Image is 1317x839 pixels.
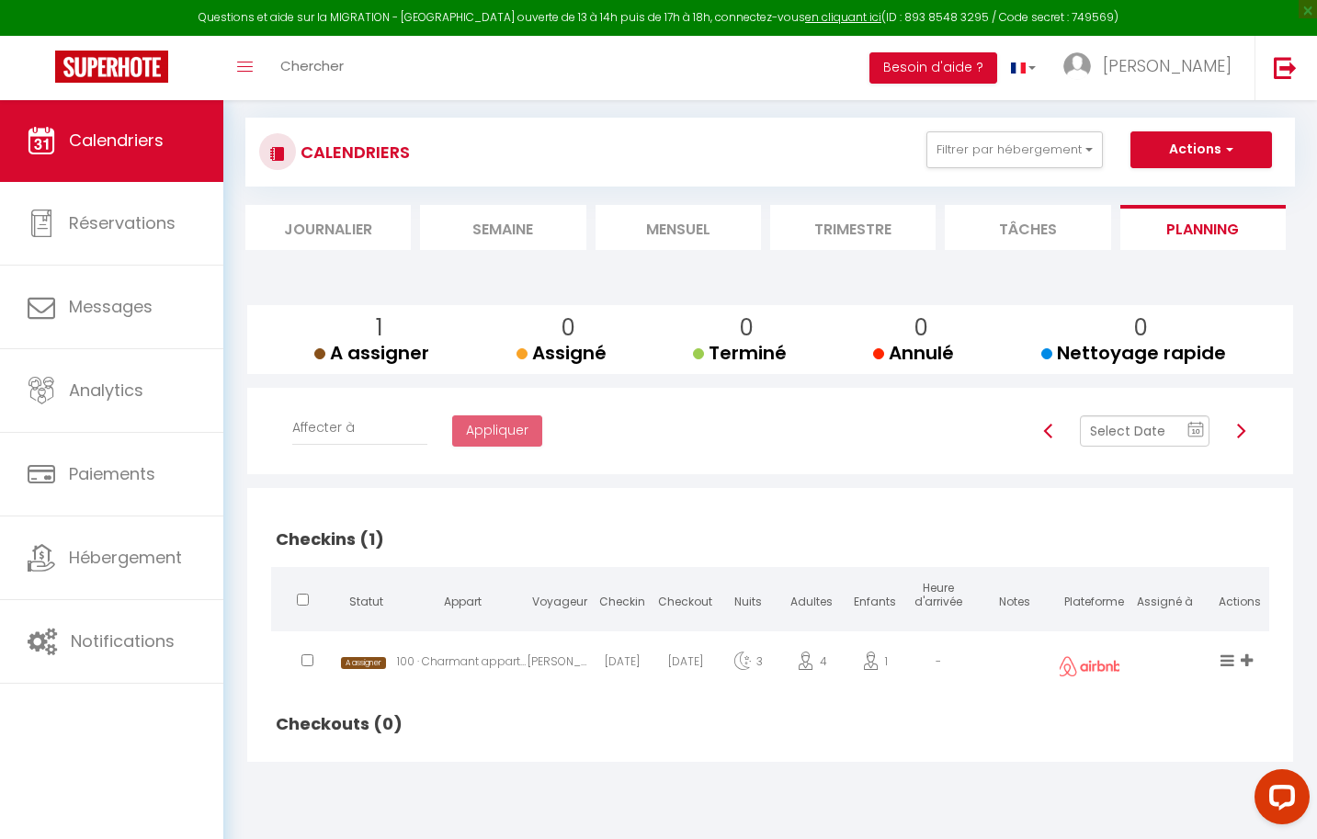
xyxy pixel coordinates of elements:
[420,205,585,250] li: Semaine
[271,696,1269,753] h2: Checkouts (0)
[717,636,780,696] div: 3
[780,567,844,627] th: Adultes
[296,131,410,173] h3: CALENDRIERS
[945,205,1110,250] li: Tâches
[528,636,591,696] div: [PERSON_NAME]
[1058,656,1122,676] img: airbnb2.png
[69,546,182,569] span: Hébergement
[590,636,653,696] div: [DATE]
[267,36,358,100] a: Chercher
[693,340,787,366] span: Terminé
[888,314,954,342] p: 0
[1209,567,1269,627] th: Actions
[71,629,175,652] span: Notifications
[1240,762,1317,839] iframe: LiveChat chat widget
[708,314,787,342] p: 0
[717,567,780,627] th: Nuits
[1119,567,1209,627] th: Assigné à
[1080,415,1209,447] input: Select Date
[1050,36,1255,100] a: ... [PERSON_NAME]
[531,314,607,342] p: 0
[1192,427,1201,436] text: 10
[69,462,155,485] span: Paiements
[329,314,429,342] p: 1
[1130,131,1272,168] button: Actions
[245,205,411,250] li: Journalier
[844,636,907,696] div: 1
[1056,314,1226,342] p: 0
[596,205,761,250] li: Mensuel
[271,511,1269,568] h2: Checkins (1)
[653,636,717,696] div: [DATE]
[1103,54,1232,77] span: [PERSON_NAME]
[1120,205,1286,250] li: Planning
[873,340,954,366] span: Annulé
[906,636,970,696] div: -
[1041,424,1056,438] img: arrow-left3.svg
[780,636,844,696] div: 4
[452,415,542,447] button: Appliquer
[341,657,386,669] span: A assigner
[517,340,607,366] span: Assigné
[528,567,591,627] th: Voyageur
[55,51,168,83] img: Super Booking
[69,129,164,152] span: Calendriers
[444,594,482,609] span: Appart
[869,52,997,84] button: Besoin d'aide ?
[844,567,907,627] th: Enfants
[1233,424,1248,438] img: arrow-right3.svg
[653,567,717,627] th: Checkout
[314,340,429,366] span: A assigner
[926,131,1103,168] button: Filtrer par hébergement
[349,594,383,609] span: Statut
[69,211,176,234] span: Réservations
[770,205,936,250] li: Trimestre
[1063,52,1091,80] img: ...
[805,9,881,25] a: en cliquant ici
[970,567,1060,627] th: Notes
[280,56,344,75] span: Chercher
[1041,340,1226,366] span: Nettoyage rapide
[69,295,153,318] span: Messages
[1274,56,1297,79] img: logout
[69,379,143,402] span: Analytics
[906,567,970,627] th: Heure d'arrivée
[1060,567,1119,627] th: Plateforme
[397,636,527,696] div: 100 · Charmant appartement à [GEOGRAPHIC_DATA]
[590,567,653,627] th: Checkin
